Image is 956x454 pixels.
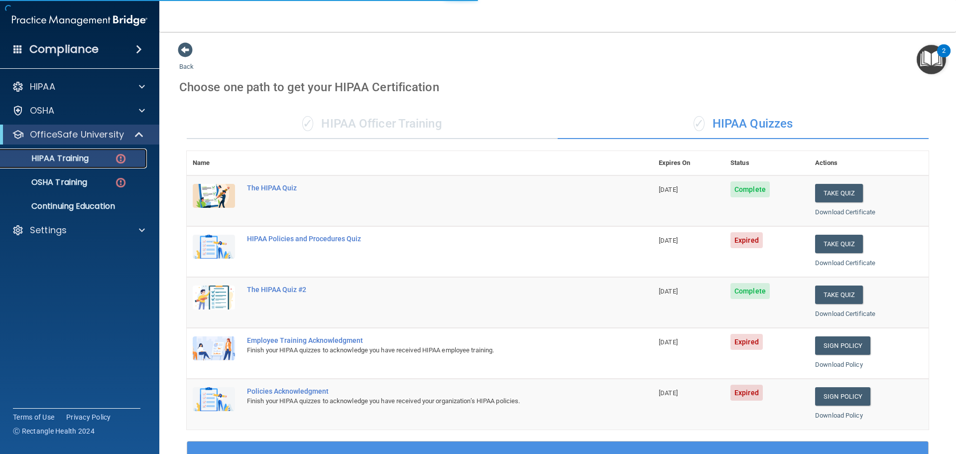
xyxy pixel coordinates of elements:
span: Expired [730,232,763,248]
div: Finish your HIPAA quizzes to acknowledge you have received HIPAA employee training. [247,344,603,356]
p: OSHA Training [6,177,87,187]
img: danger-circle.6113f641.png [115,176,127,189]
span: Expired [730,385,763,401]
th: Status [724,151,809,175]
span: Complete [730,283,770,299]
p: OSHA [30,105,55,117]
div: HIPAA Policies and Procedures Quiz [247,235,603,243]
button: Take Quiz [815,235,863,253]
img: danger-circle.6113f641.png [115,152,127,165]
a: Download Certificate [815,259,875,267]
a: HIPAA [12,81,145,93]
div: The HIPAA Quiz #2 [247,286,603,294]
div: HIPAA Officer Training [187,109,558,139]
a: Download Policy [815,361,863,368]
span: Ⓒ Rectangle Health 2024 [13,426,95,436]
span: [DATE] [659,186,678,193]
span: [DATE] [659,389,678,397]
p: HIPAA [30,81,55,93]
div: The HIPAA Quiz [247,184,603,192]
p: HIPAA Training [6,153,89,163]
button: Take Quiz [815,286,863,304]
span: [DATE] [659,288,678,295]
button: Open Resource Center, 2 new notifications [917,45,946,74]
span: [DATE] [659,237,678,244]
a: Download Certificate [815,208,875,216]
a: Settings [12,224,145,236]
h4: Compliance [29,42,99,56]
a: OSHA [12,105,145,117]
div: Finish your HIPAA quizzes to acknowledge you have received your organization’s HIPAA policies. [247,395,603,407]
a: Sign Policy [815,336,870,355]
span: Complete [730,181,770,197]
span: [DATE] [659,338,678,346]
th: Name [187,151,241,175]
th: Actions [809,151,929,175]
button: Take Quiz [815,184,863,202]
a: Download Policy [815,412,863,419]
span: Expired [730,334,763,350]
div: Choose one path to get your HIPAA Certification [179,73,936,102]
a: Sign Policy [815,387,870,406]
div: Policies Acknowledgment [247,387,603,395]
div: 2 [942,51,946,64]
a: OfficeSafe University [12,129,144,141]
img: PMB logo [12,10,147,30]
div: HIPAA Quizzes [558,109,929,139]
a: Terms of Use [13,412,54,422]
span: ✓ [302,116,313,131]
p: Settings [30,224,67,236]
p: Continuing Education [6,201,142,211]
span: ✓ [694,116,705,131]
th: Expires On [653,151,724,175]
p: OfficeSafe University [30,129,124,141]
a: Privacy Policy [66,412,111,422]
a: Back [179,51,194,70]
div: Employee Training Acknowledgment [247,336,603,344]
a: Download Certificate [815,310,875,317]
